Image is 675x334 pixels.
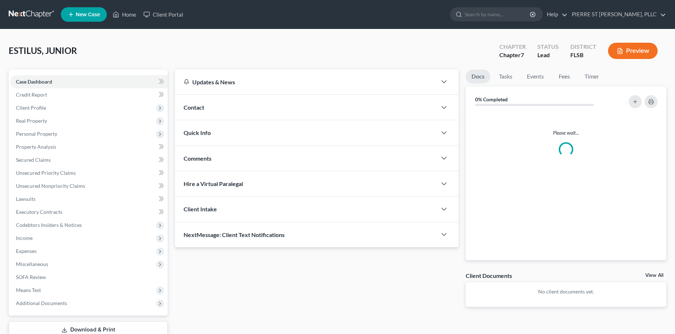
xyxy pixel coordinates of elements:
[16,105,46,111] span: Client Profile
[10,140,168,153] a: Property Analysis
[184,155,211,162] span: Comments
[184,78,428,86] div: Updates & News
[16,235,33,241] span: Income
[16,131,57,137] span: Personal Property
[76,12,100,17] span: New Case
[16,170,76,176] span: Unsecured Priority Claims
[16,196,35,202] span: Lawsuits
[16,287,41,293] span: Means Test
[521,69,550,84] a: Events
[471,129,661,136] p: Please wait...
[553,69,576,84] a: Fees
[184,231,285,238] span: NextMessage: Client Text Notifications
[16,274,46,280] span: SOFA Review
[16,144,56,150] span: Property Analysis
[16,222,82,228] span: Codebtors Insiders & Notices
[10,206,168,219] a: Executory Contracts
[10,193,168,206] a: Lawsuits
[10,271,168,284] a: SOFA Review
[16,79,52,85] span: Case Dashboard
[16,183,85,189] span: Unsecured Nonpriority Claims
[184,180,243,187] span: Hire a Virtual Paralegal
[579,69,605,84] a: Timer
[184,104,204,111] span: Contact
[568,8,666,21] a: PIERRE ST [PERSON_NAME], PLLC
[521,51,524,58] span: 7
[10,166,168,179] a: Unsecured Priority Claims
[16,157,51,163] span: Secured Claims
[16,209,62,215] span: Executory Contracts
[140,8,187,21] a: Client Portal
[16,118,47,124] span: Real Property
[471,288,661,295] p: No client documents yet.
[9,45,77,56] span: ESTILUS, JUNIOR
[16,248,37,254] span: Expenses
[537,51,559,59] div: Lead
[109,8,140,21] a: Home
[466,69,490,84] a: Docs
[184,129,211,136] span: Quick Info
[465,8,531,21] input: Search by name...
[537,43,559,51] div: Status
[499,43,526,51] div: Chapter
[475,96,508,102] strong: 0% Completed
[10,179,168,193] a: Unsecured Nonpriority Claims
[466,272,512,279] div: Client Documents
[10,75,168,88] a: Case Dashboard
[10,153,168,166] a: Secured Claims
[570,43,596,51] div: District
[493,69,518,84] a: Tasks
[645,273,663,278] a: View All
[184,206,217,212] span: Client Intake
[16,300,67,306] span: Additional Documents
[16,261,48,267] span: Miscellaneous
[608,43,658,59] button: Preview
[499,51,526,59] div: Chapter
[10,88,168,101] a: Credit Report
[543,8,567,21] a: Help
[16,92,47,98] span: Credit Report
[570,51,596,59] div: FLSB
